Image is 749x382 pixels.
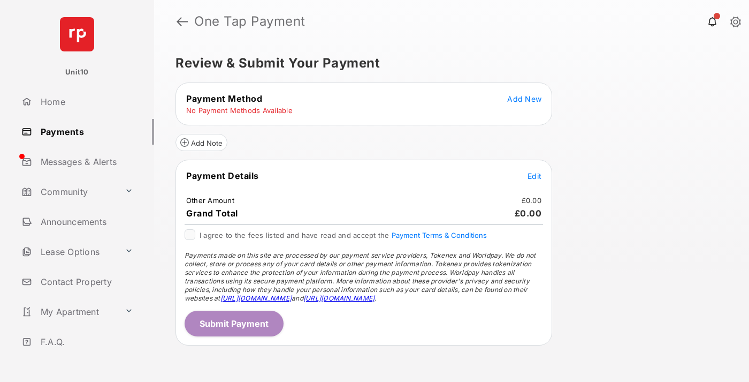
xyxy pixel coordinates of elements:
[17,329,154,355] a: F.A.Q.
[17,89,154,115] a: Home
[17,179,120,205] a: Community
[17,239,120,265] a: Lease Options
[65,67,89,78] p: Unit10
[515,208,542,219] span: £0.00
[507,94,541,103] span: Add New
[528,170,541,181] button: Edit
[186,196,235,205] td: Other Amount
[17,299,120,325] a: My Apartment
[185,311,284,336] button: Submit Payment
[186,106,293,115] td: No Payment Methods Available
[175,134,227,151] button: Add Note
[521,196,542,205] td: £0.00
[220,294,292,302] a: [URL][DOMAIN_NAME]
[507,93,541,104] button: Add New
[528,171,541,181] span: Edit
[194,15,305,28] strong: One Tap Payment
[392,231,487,239] button: I agree to the fees listed and have read and accept the
[17,119,154,145] a: Payments
[17,149,154,175] a: Messages & Alerts
[17,269,154,295] a: Contact Property
[186,208,238,219] span: Grand Total
[303,294,374,302] a: [URL][DOMAIN_NAME]
[60,17,94,51] img: svg+xml;base64,PHN2ZyB4bWxucz0iaHR0cDovL3d3dy53My5vcmcvMjAwMC9zdmciIHdpZHRoPSI2NCIgaGVpZ2h0PSI2NC...
[175,57,719,70] h5: Review & Submit Your Payment
[186,170,259,181] span: Payment Details
[186,93,262,104] span: Payment Method
[200,231,487,239] span: I agree to the fees listed and have read and accept the
[185,251,536,302] span: Payments made on this site are processed by our payment service providers, Tokenex and Worldpay. ...
[17,209,154,235] a: Announcements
